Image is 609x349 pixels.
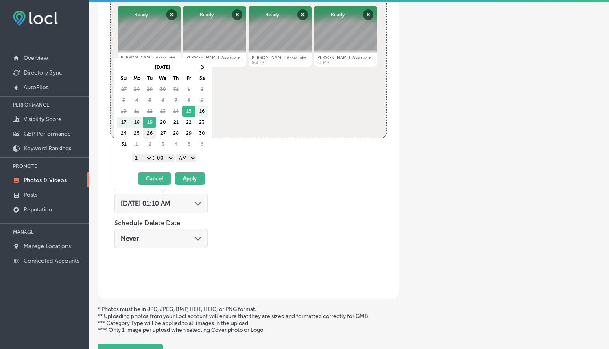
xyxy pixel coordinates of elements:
td: 19 [143,117,156,128]
p: Visibility Score [24,116,61,123]
button: Apply [175,172,205,185]
td: 15 [182,106,195,117]
td: 13 [156,106,169,117]
th: Mo [130,73,143,84]
th: [DATE] [130,62,195,73]
td: 20 [156,117,169,128]
td: 21 [169,117,182,128]
td: 4 [169,139,182,150]
p: Connected Accounts [24,257,79,264]
p: Directory Sync [24,69,62,76]
td: 31 [117,139,130,150]
td: 27 [117,84,130,95]
td: 1 [130,139,143,150]
span: Never [121,235,139,242]
p: GBP Performance [24,130,71,137]
td: 17 [117,117,130,128]
td: 16 [195,106,208,117]
span: [DATE] 01:10 AM [121,200,170,207]
p: Photos & Videos [24,177,67,184]
td: 5 [143,95,156,106]
td: 28 [169,128,182,139]
img: fda3e92497d09a02dc62c9cd864e3231.png [13,11,58,26]
td: 27 [156,128,169,139]
td: 23 [195,117,208,128]
div: : [117,151,212,164]
td: 6 [156,95,169,106]
td: 11 [130,106,143,117]
td: 31 [169,84,182,95]
td: 24 [117,128,130,139]
td: 5 [182,139,195,150]
td: 4 [130,95,143,106]
td: 3 [117,95,130,106]
td: 14 [169,106,182,117]
td: 22 [182,117,195,128]
td: 10 [117,106,130,117]
td: 3 [156,139,169,150]
td: 9 [195,95,208,106]
td: 8 [182,95,195,106]
td: 2 [195,84,208,95]
td: 30 [156,84,169,95]
td: 1 [182,84,195,95]
p: Keyword Rankings [24,145,71,152]
td: 18 [130,117,143,128]
button: Cancel [138,172,171,185]
p: Reputation [24,206,52,213]
p: Manage Locations [24,243,71,250]
td: 26 [143,128,156,139]
th: Tu [143,73,156,84]
td: 28 [130,84,143,95]
th: Th [169,73,182,84]
td: 29 [182,128,195,139]
td: 2 [143,139,156,150]
p: AutoPilot [24,84,48,91]
td: 29 [143,84,156,95]
td: 6 [195,139,208,150]
td: 30 [195,128,208,139]
td: 12 [143,106,156,117]
th: Fr [182,73,195,84]
p: Overview [24,55,48,61]
th: Sa [195,73,208,84]
td: 25 [130,128,143,139]
p: * Photos must be in JPG, JPEG, BMP, HEIF, HEIC, or PNG format. ** Uploading photos from your Locl... [98,306,601,334]
th: Su [117,73,130,84]
th: We [156,73,169,84]
p: Posts [24,191,37,198]
label: Schedule Delete Date [114,219,180,227]
td: 7 [169,95,182,106]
